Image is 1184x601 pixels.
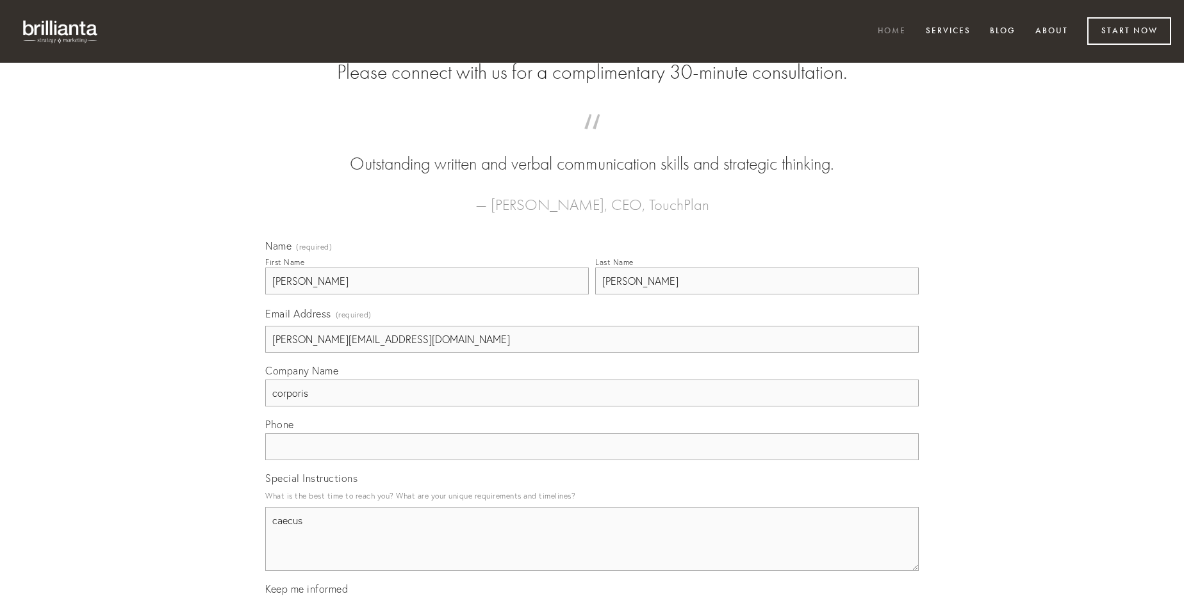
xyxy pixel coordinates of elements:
[265,507,919,571] textarea: caecus
[286,127,898,177] blockquote: Outstanding written and verbal communication skills and strategic thinking.
[917,21,979,42] a: Services
[595,257,634,267] div: Last Name
[265,418,294,431] span: Phone
[265,307,331,320] span: Email Address
[265,487,919,504] p: What is the best time to reach you? What are your unique requirements and timelines?
[13,13,109,50] img: brillianta - research, strategy, marketing
[265,472,358,485] span: Special Instructions
[265,582,348,595] span: Keep me informed
[869,21,914,42] a: Home
[982,21,1024,42] a: Blog
[1087,17,1171,45] a: Start Now
[265,239,292,252] span: Name
[286,177,898,218] figcaption: — [PERSON_NAME], CEO, TouchPlan
[1027,21,1076,42] a: About
[286,127,898,152] span: “
[265,257,304,267] div: First Name
[265,364,338,377] span: Company Name
[296,243,332,251] span: (required)
[265,60,919,84] h2: Please connect with us for a complimentary 30-minute consultation.
[336,306,372,323] span: (required)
